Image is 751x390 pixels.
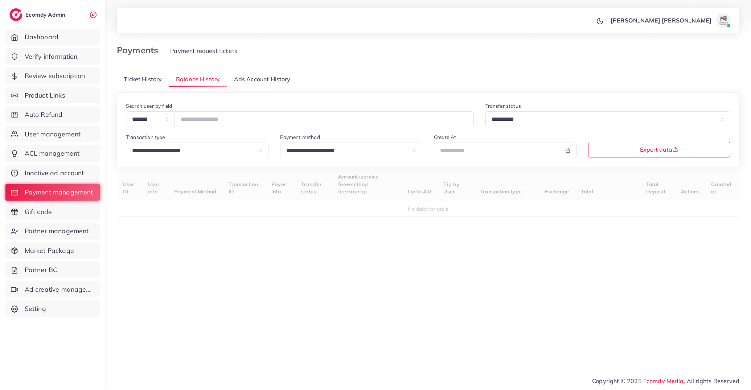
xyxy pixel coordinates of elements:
span: Ad creative management [25,285,94,294]
a: ACL management [5,145,100,162]
a: Auto Refund [5,106,100,123]
span: Product Links [25,91,65,100]
span: Dashboard [25,32,58,42]
span: Gift code [25,207,52,217]
a: Dashboard [5,29,100,45]
span: Market Package [25,246,74,255]
span: Verify information [25,52,78,61]
p: [PERSON_NAME] [PERSON_NAME] [611,16,711,25]
button: Export data [588,142,731,157]
img: logo [9,8,22,21]
a: logoEcomdy Admin [9,8,67,21]
label: Create At [434,134,456,141]
span: Setting [25,304,46,313]
a: Gift code [5,204,100,220]
span: Partner BC [25,265,58,275]
h2: Ecomdy Admin [25,11,67,18]
label: Transfer status [485,102,521,110]
span: Auto Refund [25,110,63,119]
h3: Payments [117,45,164,56]
label: Transaction type [126,134,165,141]
a: Product Links [5,87,100,104]
span: Payment management [25,188,93,197]
span: Ads Account History [234,75,291,83]
a: Partner management [5,223,100,239]
a: Inactive ad account [5,165,100,181]
span: Copyright © 2025 [592,377,739,385]
span: ACL management [25,149,79,158]
span: Ticket History [124,75,162,83]
span: Balance History [176,75,220,83]
span: , All rights Reserved [684,377,739,385]
img: avatar [716,13,731,28]
label: Search user by field [126,102,172,110]
a: Partner BC [5,262,100,278]
a: Ad creative management [5,281,100,298]
span: Review subscription [25,71,85,81]
a: Payment management [5,184,100,201]
a: Review subscription [5,67,100,84]
span: Payment request tickets [170,47,237,54]
span: Partner management [25,226,89,236]
a: Market Package [5,242,100,259]
span: Export data [640,147,678,152]
a: Ecomdy Media [643,377,684,385]
label: Payment method [280,134,320,141]
span: Inactive ad account [25,168,84,178]
a: Setting [5,300,100,317]
a: [PERSON_NAME] [PERSON_NAME]avatar [607,13,734,28]
span: User management [25,130,81,139]
a: Verify information [5,48,100,65]
a: User management [5,126,100,143]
